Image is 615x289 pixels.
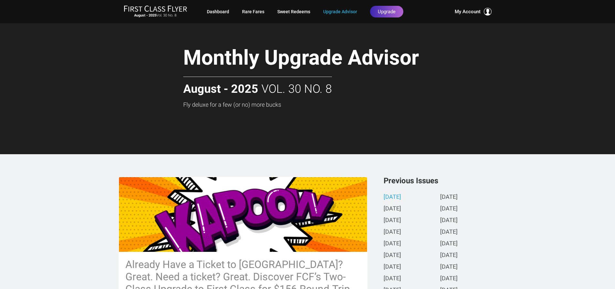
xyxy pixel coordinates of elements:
[134,13,156,17] strong: August - 2025
[440,241,458,247] a: [DATE]
[124,5,187,12] img: First Class Flyer
[323,6,357,17] a: Upgrade Advisor
[124,13,187,18] small: Vol. 30 No. 8
[440,252,458,259] a: [DATE]
[455,8,481,16] span: My Account
[384,206,401,212] a: [DATE]
[384,252,401,259] a: [DATE]
[440,275,458,282] a: [DATE]
[440,194,458,201] a: [DATE]
[207,6,229,17] a: Dashboard
[183,102,464,108] h3: Fly deluxe for a few (or no) more bucks
[384,275,401,282] a: [DATE]
[384,229,401,236] a: [DATE]
[183,47,464,71] h1: Monthly Upgrade Advisor
[455,8,492,16] button: My Account
[384,241,401,247] a: [DATE]
[183,83,258,96] strong: August - 2025
[440,229,458,236] a: [DATE]
[183,77,332,96] h2: Vol. 30 No. 8
[440,264,458,271] a: [DATE]
[384,177,497,185] h3: Previous Issues
[370,6,403,17] a: Upgrade
[384,264,401,271] a: [DATE]
[384,194,401,201] a: [DATE]
[277,6,310,17] a: Sweet Redeems
[242,6,264,17] a: Rare Fares
[440,217,458,224] a: [DATE]
[384,217,401,224] a: [DATE]
[124,5,187,18] a: First Class FlyerAugust - 2025Vol. 30 No. 8
[440,206,458,212] a: [DATE]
